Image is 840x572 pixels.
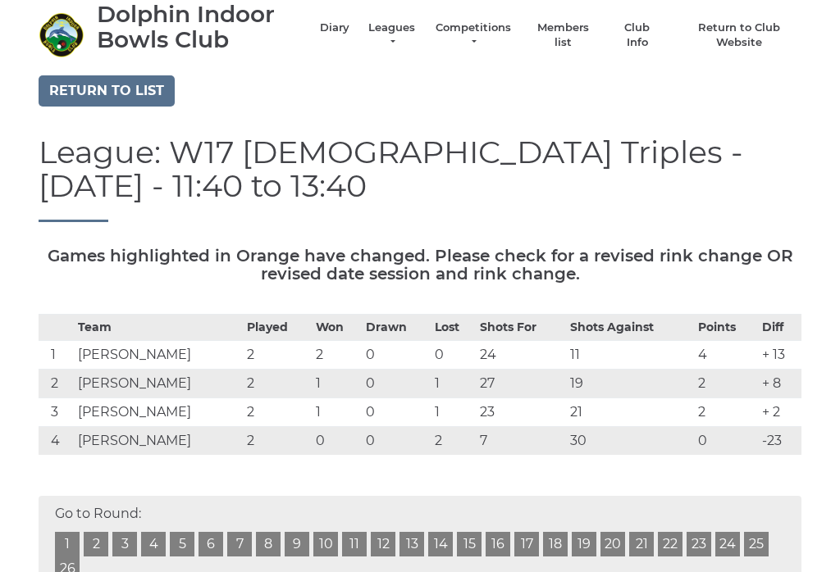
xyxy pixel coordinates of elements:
a: Club Info [614,21,661,51]
td: 3 [39,399,74,428]
td: 2 [431,428,477,456]
td: [PERSON_NAME] [74,399,243,428]
a: 7 [227,533,252,557]
td: 2 [243,370,312,399]
td: + 8 [758,370,801,399]
a: 17 [514,533,539,557]
a: 22 [658,533,682,557]
a: Return to Club Website [678,21,801,51]
td: 0 [312,428,362,456]
a: 13 [399,533,424,557]
td: 1 [431,370,477,399]
td: 0 [362,428,431,456]
th: Drawn [362,316,431,342]
a: Leagues [366,21,418,51]
a: 4 [141,533,166,557]
td: 1 [312,370,362,399]
td: -23 [758,428,801,456]
a: 14 [428,533,453,557]
a: 19 [572,533,596,557]
a: 11 [342,533,367,557]
a: 6 [199,533,223,557]
td: 2 [694,370,758,399]
img: Dolphin Indoor Bowls Club [39,13,84,58]
a: 20 [600,533,625,557]
td: 0 [694,428,758,456]
a: 18 [543,533,568,557]
td: + 13 [758,342,801,370]
td: 23 [476,399,566,428]
th: Lost [431,316,477,342]
h5: Games highlighted in Orange have changed. Please check for a revised rink change OR revised date ... [39,247,801,284]
td: 0 [362,399,431,428]
td: [PERSON_NAME] [74,342,243,370]
td: [PERSON_NAME] [74,370,243,399]
td: 0 [362,370,431,399]
h1: League: W17 [DEMOGRAPHIC_DATA] Triples - [DATE] - 11:40 to 13:40 [39,136,801,224]
td: 21 [566,399,694,428]
th: Points [694,316,758,342]
a: 8 [256,533,281,557]
td: 0 [431,342,477,370]
a: 9 [285,533,309,557]
td: 4 [694,342,758,370]
td: 1 [39,342,74,370]
td: 2 [243,399,312,428]
th: Team [74,316,243,342]
a: 1 [55,533,80,557]
td: 24 [476,342,566,370]
a: 24 [715,533,740,557]
th: Played [243,316,312,342]
a: 3 [112,533,137,557]
a: 15 [457,533,482,557]
a: Competitions [434,21,513,51]
td: 11 [566,342,694,370]
td: 7 [476,428,566,456]
td: 0 [362,342,431,370]
th: Shots Against [566,316,694,342]
a: 5 [170,533,194,557]
td: [PERSON_NAME] [74,428,243,456]
td: 27 [476,370,566,399]
a: 25 [744,533,769,557]
td: 4 [39,428,74,456]
a: Return to list [39,76,175,107]
td: 2 [694,399,758,428]
a: 23 [687,533,711,557]
a: Members list [528,21,596,51]
a: 10 [313,533,338,557]
td: 2 [243,342,312,370]
th: Won [312,316,362,342]
td: 30 [566,428,694,456]
td: 1 [312,399,362,428]
td: 2 [312,342,362,370]
td: 2 [243,428,312,456]
td: 19 [566,370,694,399]
a: Diary [320,21,349,36]
a: 21 [629,533,654,557]
td: 1 [431,399,477,428]
a: 12 [371,533,395,557]
th: Shots For [476,316,566,342]
div: Dolphin Indoor Bowls Club [97,2,304,53]
td: + 2 [758,399,801,428]
th: Diff [758,316,801,342]
a: 16 [486,533,510,557]
a: 2 [84,533,108,557]
td: 2 [39,370,74,399]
